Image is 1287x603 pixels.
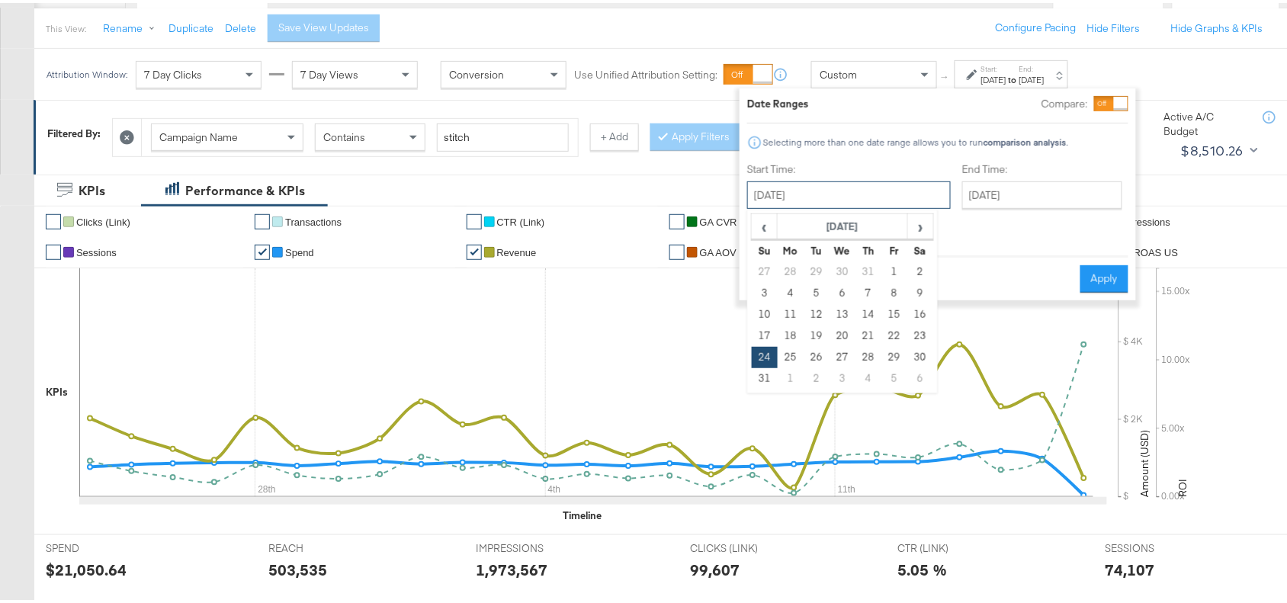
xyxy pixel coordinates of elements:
[855,322,881,344] td: 21
[1106,556,1155,578] div: 74,107
[855,344,881,365] td: 28
[1138,427,1152,494] text: Amount (USD)
[690,538,804,553] span: CLICKS (LINK)
[168,18,213,33] button: Duplicate
[467,211,482,226] a: ✔
[752,344,778,365] td: 24
[752,322,778,344] td: 17
[804,301,830,322] td: 12
[778,365,804,386] td: 1
[323,127,365,141] span: Contains
[778,344,804,365] td: 25
[268,556,327,578] div: 503,535
[700,213,754,225] span: GA CVR US
[1041,94,1088,108] label: Compare:
[46,66,128,77] div: Attribution Window:
[1171,18,1263,33] button: Hide Graphs & KPIs
[855,301,881,322] td: 14
[477,538,591,553] span: IMPRESSIONS
[747,94,809,108] div: Date Ranges
[907,258,933,280] td: 2
[700,244,753,255] span: GA AOV US
[939,72,953,77] span: ↑
[46,242,61,257] a: ✔
[225,18,256,33] button: Delete
[1117,213,1170,225] span: Impressions
[752,280,778,301] td: 3
[285,244,314,255] span: Spend
[76,244,117,255] span: Sessions
[497,244,537,255] span: Revenue
[855,258,881,280] td: 31
[897,538,1012,553] span: CTR (LINK)
[1175,136,1261,160] button: $8,510.26
[881,280,907,301] td: 8
[907,237,933,258] th: Sa
[92,12,172,40] button: Rename
[46,20,86,32] div: This View:
[907,344,933,365] td: 30
[255,242,270,257] a: ✔
[897,556,947,578] div: 5.05 %
[778,322,804,344] td: 18
[981,71,1006,83] div: [DATE]
[1181,136,1244,159] div: $8,510.26
[778,237,804,258] th: Mo
[855,280,881,301] td: 7
[590,120,639,148] button: + Add
[437,120,569,149] input: Enter a search term
[985,11,1087,39] button: Configure Pacing
[830,365,855,386] td: 3
[804,280,830,301] td: 5
[962,159,1128,174] label: End Time:
[46,382,68,396] div: KPIs
[1087,18,1141,33] button: Hide Filters
[981,61,1006,71] label: Start:
[830,280,855,301] td: 6
[830,344,855,365] td: 27
[255,211,270,226] a: ✔
[881,322,907,344] td: 22
[778,301,804,322] td: 11
[909,212,932,235] span: ›
[285,213,342,225] span: Transactions
[907,322,933,344] td: 23
[804,365,830,386] td: 2
[449,65,504,79] span: Conversion
[1019,71,1045,83] div: [DATE]
[144,65,202,79] span: 7 Day Clicks
[753,212,776,235] span: ‹
[563,505,602,520] div: Timeline
[830,322,855,344] td: 20
[881,344,907,365] td: 29
[497,213,545,225] span: CTR (Link)
[574,65,717,79] label: Use Unified Attribution Setting:
[778,280,804,301] td: 4
[820,65,857,79] span: Custom
[752,258,778,280] td: 27
[185,179,305,197] div: Performance & KPIs
[830,301,855,322] td: 13
[690,556,740,578] div: 99,607
[747,159,951,174] label: Start Time:
[46,211,61,226] a: ✔
[830,237,855,258] th: We
[855,365,881,386] td: 4
[300,65,358,79] span: 7 Day Views
[855,237,881,258] th: Th
[1164,107,1248,135] div: Active A/C Budget
[46,556,127,578] div: $21,050.64
[76,213,130,225] span: Clicks (Link)
[752,237,778,258] th: Su
[159,127,238,141] span: Campaign Name
[1106,538,1220,553] span: SESSIONS
[907,301,933,322] td: 16
[881,301,907,322] td: 15
[467,242,482,257] a: ✔
[47,123,101,138] div: Filtered By:
[984,133,1067,145] strong: comparison analysis
[1006,71,1019,82] strong: to
[1117,244,1178,255] span: GA ROAS US
[881,258,907,280] td: 1
[1176,476,1190,494] text: ROI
